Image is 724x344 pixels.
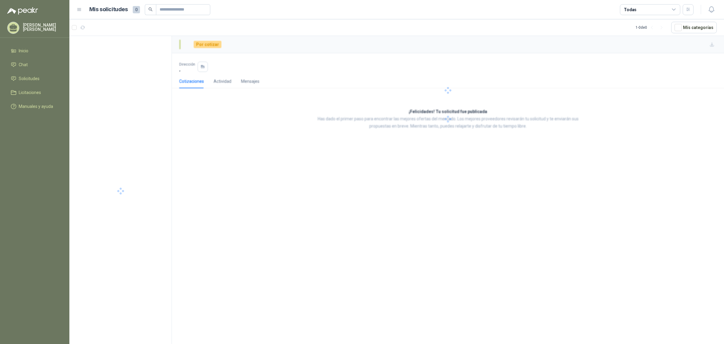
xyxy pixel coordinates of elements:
span: 0 [133,6,140,13]
span: Licitaciones [19,89,41,96]
a: Solicitudes [7,73,62,84]
div: Todas [624,6,637,13]
button: Mís categorías [671,22,717,33]
h1: Mis solicitudes [89,5,128,14]
a: Licitaciones [7,87,62,98]
a: Inicio [7,45,62,57]
span: Manuales y ayuda [19,103,53,110]
span: Inicio [19,47,28,54]
img: Logo peakr [7,7,38,15]
span: Chat [19,61,28,68]
a: Chat [7,59,62,70]
span: search [148,7,153,11]
span: Solicitudes [19,75,40,82]
div: 1 - 0 de 0 [636,23,666,32]
a: Manuales y ayuda [7,101,62,112]
p: [PERSON_NAME] [PERSON_NAME] [23,23,62,31]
